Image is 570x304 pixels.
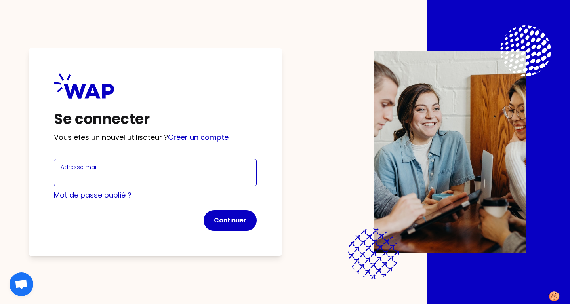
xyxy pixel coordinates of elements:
[204,210,257,231] button: Continuer
[374,51,526,253] img: Description
[10,272,33,296] div: Open chat
[61,163,97,171] label: Adresse mail
[54,190,132,200] a: Mot de passe oublié ?
[54,132,257,143] p: Vous êtes un nouvel utilisateur ?
[168,132,229,142] a: Créer un compte
[54,111,257,127] h1: Se connecter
